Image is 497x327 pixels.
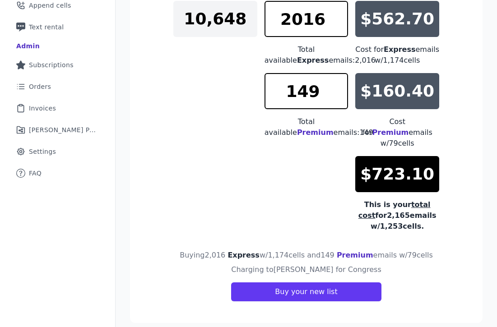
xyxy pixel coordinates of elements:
a: Text rental [7,17,108,37]
button: Buy your new list [231,282,381,301]
div: Admin [16,41,40,51]
h4: Buying 2,016 w/ 1,174 cells and 149 emails w/ 79 cells [180,250,433,261]
span: Premium [372,128,409,137]
span: Append cells [29,1,71,10]
span: Text rental [29,23,64,32]
a: Settings [7,142,108,161]
div: This is your for 2,165 emails w/ 1,253 cells. [355,199,439,232]
div: Total available emails: 2,016 [265,44,348,66]
span: Settings [29,147,56,156]
a: FAQ [7,163,108,183]
p: $562.70 [360,10,434,28]
span: Subscriptions [29,60,74,69]
a: [PERSON_NAME] Performance [7,120,108,140]
span: Invoices [29,104,56,113]
span: Express [297,56,329,64]
div: Total available emails: 149 [265,116,348,138]
a: Subscriptions [7,55,108,75]
div: Cost for emails w/ 79 cells [355,116,439,149]
h4: Charging to [PERSON_NAME] for Congress [231,264,381,275]
span: Orders [29,82,51,91]
div: Cost for emails w/ 1,174 cells [355,44,439,66]
a: Invoices [7,98,108,118]
span: [PERSON_NAME] Performance [29,125,97,134]
span: Premium [297,128,334,137]
p: $723.10 [360,165,434,183]
a: Orders [7,77,108,97]
span: Express [228,251,260,259]
p: 10,648 [184,10,246,28]
span: Premium [337,251,373,259]
span: FAQ [29,169,42,178]
span: Express [384,45,416,54]
p: $160.40 [360,82,434,100]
